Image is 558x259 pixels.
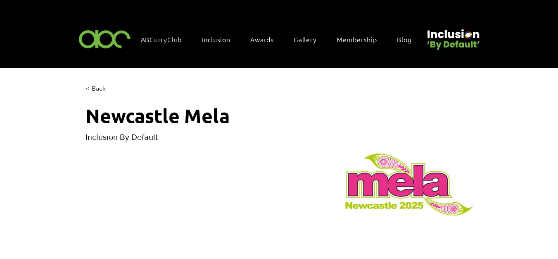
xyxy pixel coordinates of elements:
[290,31,329,48] a: Gallery
[137,31,424,48] nav: Site
[246,31,286,48] div: Awards
[332,31,389,48] a: Membership
[141,35,182,44] span: ABCurryClub
[198,31,243,48] div: Inclusion
[137,31,195,48] a: ABCurryClub
[85,132,158,141] span: Inclusion By Default
[202,35,230,44] span: Inclusion
[393,31,424,48] a: Blog
[294,35,317,44] span: Gallery
[85,103,230,127] span: Newcastle Mela
[424,22,481,51] img: Untitled design (22).png
[337,35,377,44] span: Membership
[397,35,411,44] span: Blog
[250,35,274,44] span: Awards
[85,84,106,93] span: < Back
[76,26,133,51] img: ABC-Logo-Blank-Background-01-01-2.png
[85,83,118,95] a: < Back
